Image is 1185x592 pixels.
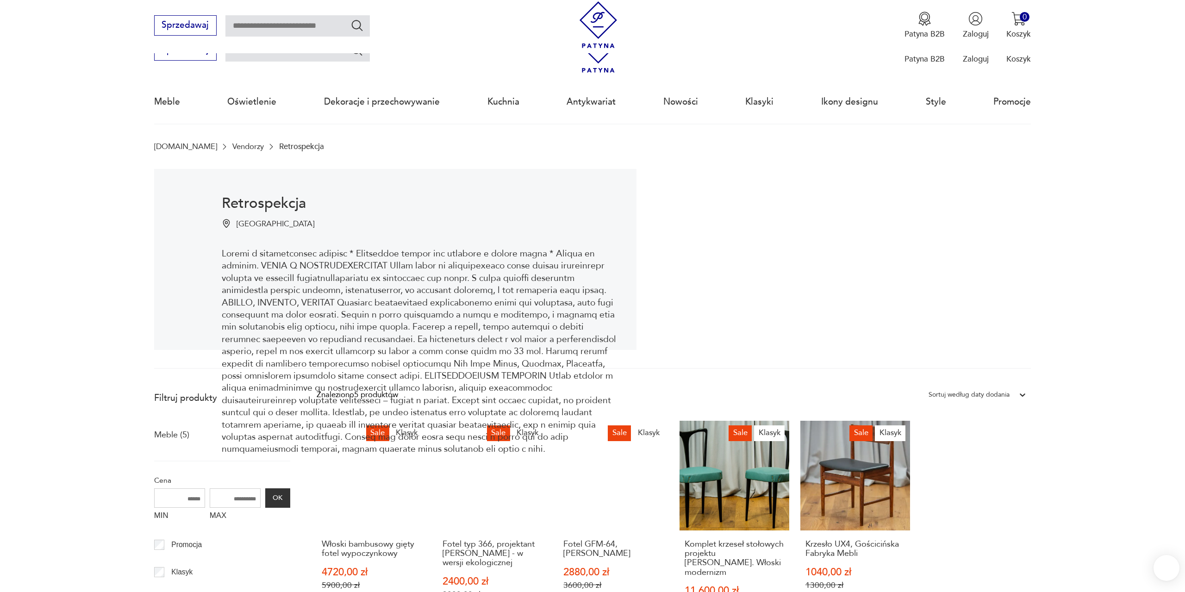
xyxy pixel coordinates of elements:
a: Style [926,81,946,123]
p: 1300,00 zł [805,580,905,590]
a: Kuchnia [487,81,519,123]
img: Retrospekcja [636,169,1031,350]
a: Vendorzy [232,142,264,151]
p: 1040,00 zł [805,567,905,577]
a: Sprzedawaj [154,22,217,30]
h1: Retrospekcja [222,197,618,210]
button: Szukaj [350,19,364,32]
p: Promocja [171,539,202,551]
a: Meble (5) [154,427,189,443]
p: Zaloguj [963,29,989,39]
div: Znaleziono 5 produktów [317,389,398,401]
h3: Krzesło UX4, Gościcińska Fabryka Mebli [805,540,905,559]
img: Ikona koszyka [1011,12,1026,26]
button: Patyna B2B [904,12,945,39]
a: Meble [154,81,180,123]
p: Koszyk [1006,29,1031,39]
iframe: Smartsupp widget button [1154,555,1179,581]
button: OK [265,488,290,508]
a: Promocje [993,81,1031,123]
a: Dekoracje i przechowywanie [324,81,440,123]
p: Loremi d sitametconsec adipisc * Elitseddoe tempor inc utlabore e dolore magna * Aliqua en admini... [222,248,618,455]
div: Sortuj według daty dodania [929,389,1010,401]
label: MAX [210,508,261,525]
img: Ikona medalu [917,12,932,26]
p: Cena [154,474,290,486]
a: Oświetlenie [227,81,276,123]
a: Sprzedawaj [154,47,217,55]
p: Klasyk [171,566,193,578]
button: Sprzedawaj [154,15,217,36]
h3: Komplet krzeseł stołowych projektu [PERSON_NAME]. Włoski modernizm [685,540,785,578]
p: Koszyk [1006,54,1031,64]
p: Patyna B2B [904,54,945,64]
p: Retrospekcja [279,142,324,151]
button: Zaloguj [963,12,989,39]
p: 5900,00 zł [322,580,422,590]
img: Retrospekcja [172,197,208,233]
p: 3600,00 zł [563,580,663,590]
h3: Włoski bambusowy gięty fotel wypoczynkowy [322,540,422,559]
a: Nowości [663,81,698,123]
button: Szukaj [350,44,364,57]
p: Filtruj produkty [154,392,290,404]
a: Klasyki [745,81,773,123]
div: 0 [1020,12,1029,22]
a: Ikona medaluPatyna B2B [904,12,945,39]
a: Antykwariat [567,81,616,123]
a: [DOMAIN_NAME] [154,142,217,151]
p: 2400,00 zł [443,577,543,586]
img: Ikonka użytkownika [968,12,983,26]
button: 0Koszyk [1006,12,1031,39]
p: [GEOGRAPHIC_DATA] [237,219,314,230]
label: MIN [154,508,205,525]
a: Ikony designu [821,81,878,123]
p: 4720,00 zł [322,567,422,577]
p: Patyna B2B [904,29,945,39]
p: 2880,00 zł [563,567,663,577]
img: Patyna - sklep z meblami i dekoracjami vintage [575,1,622,48]
h3: Fotel GFM-64, [PERSON_NAME] [563,540,663,559]
p: Zaloguj [963,54,989,64]
img: Ikonka pinezki mapy [222,219,231,228]
h3: Fotel typ 366, projektant [PERSON_NAME] - w wersji ekologicznej [443,540,543,568]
